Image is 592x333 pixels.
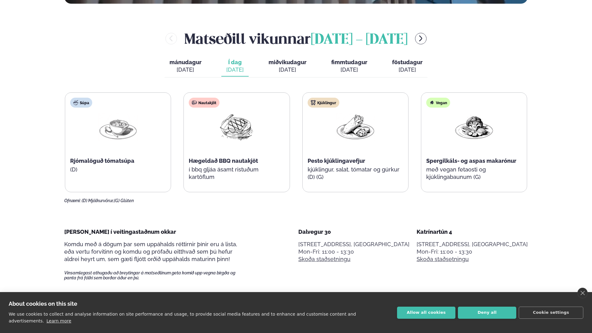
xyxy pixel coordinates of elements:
div: Mon-Fri: 11:00 - 13:30 [417,248,528,255]
span: miðvikudagur [269,59,306,65]
span: mánudagur [169,59,201,65]
p: í bbq gljáa ásamt ristuðum kartöflum [189,166,284,181]
button: föstudagur [DATE] [387,56,427,77]
span: Í dag [226,59,244,66]
div: Dalvegur 30 [298,228,409,236]
span: [PERSON_NAME] í veitingastaðnum okkar [64,229,176,235]
div: Kjúklingur [308,98,339,108]
a: Learn more [47,318,71,323]
div: Súpa [70,98,92,108]
span: [DATE] - [DATE] [311,33,408,47]
p: kjúklingur, salat, tómatar og gúrkur (D) (G) [308,166,403,181]
p: með vegan fetaosti og kjúklingabaunum (G) [426,166,522,181]
span: Hægeldað BBQ nautakjöt [189,158,258,164]
div: Mon-Fri: 11:00 - 13:30 [298,248,409,255]
img: beef.svg [192,100,197,105]
a: Skoða staðsetningu [417,255,469,263]
img: Beef-Meat.png [217,113,256,141]
div: Katrínartún 4 [417,228,528,236]
span: (D) Mjólkurvörur, [82,198,114,203]
h2: Matseðill vikunnar [184,29,408,49]
div: [DATE] [331,66,367,73]
span: Rjómalöguð tómatsúpa [70,158,134,164]
p: [STREET_ADDRESS], [GEOGRAPHIC_DATA] [417,241,528,248]
strong: About cookies on this site [9,300,77,307]
button: miðvikudagur [DATE] [264,56,311,77]
span: Spergilkáls- og aspas makarónur [426,158,516,164]
button: Cookie settings [519,307,583,319]
img: Vegan.png [454,113,494,141]
div: [DATE] [169,66,201,73]
span: Pesto kjúklingavefjur [308,158,365,164]
div: [DATE] [392,66,423,73]
span: fimmtudagur [331,59,367,65]
p: We use cookies to collect and analyse information on site performance and usage, to provide socia... [9,312,356,323]
a: Skoða staðsetningu [298,255,350,263]
span: Ofnæmi: [64,198,81,203]
div: Nautakjöt [189,98,219,108]
div: Vegan [426,98,450,108]
img: Soup.png [98,113,138,141]
span: Vinsamlegast athugaðu að breytingar á matseðlinum geta komið upp vegna birgða og panta frá fólki ... [64,270,246,280]
span: (G) Glúten [114,198,134,203]
p: [STREET_ADDRESS], [GEOGRAPHIC_DATA] [298,241,409,248]
button: mánudagur [DATE] [165,56,206,77]
img: Wraps.png [336,113,375,141]
button: Allow all cookies [397,307,455,319]
span: Komdu með á dögum þar sem uppáhalds réttirnir þínir eru á lista, eða vertu forvitinn og komdu og ... [64,241,237,262]
img: soup.svg [73,100,78,105]
div: [DATE] [226,66,244,73]
img: chicken.svg [311,100,316,105]
button: Í dag [DATE] [221,56,249,77]
button: menu-btn-left [165,33,177,44]
span: föstudagur [392,59,423,65]
button: fimmtudagur [DATE] [326,56,372,77]
p: (D) [70,166,166,173]
button: menu-btn-right [415,33,427,44]
div: [DATE] [269,66,306,73]
img: Vegan.svg [429,100,434,105]
button: Deny all [458,307,516,319]
a: close [577,288,588,298]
